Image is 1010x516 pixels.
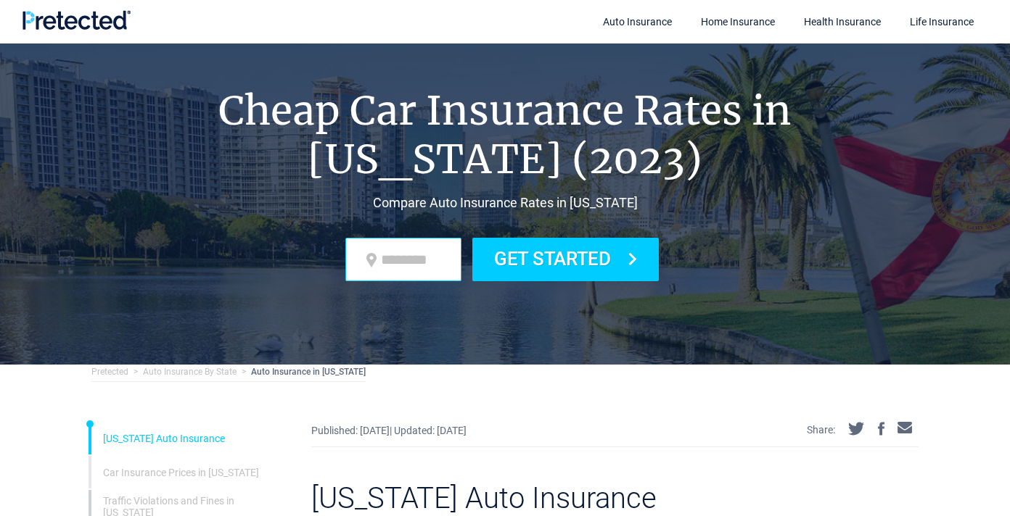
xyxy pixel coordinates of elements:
[91,367,128,377] a: Pretected
[472,238,659,281] button: Get Started
[345,238,461,281] input: zip code
[91,87,919,183] h1: Cheap Car Insurance Rates in [US_STATE] (2023)
[848,422,865,436] img: twitter
[103,467,259,478] a: Car Insurance Prices in [US_STATE]
[390,425,467,436] b: | Updated: [DATE]
[103,433,225,444] a: [US_STATE] Auto Insurance
[91,194,919,212] h2: Compare Auto Insurance Rates in [US_STATE]
[311,425,467,436] span: Published: [DATE]
[251,367,366,377] a: Auto Insurance in [US_STATE]
[878,422,884,436] img: facebook
[311,447,919,515] h3: [US_STATE] Auto Insurance
[143,367,237,377] a: Auto Insurance By State
[807,424,835,436] p: Share:
[22,10,131,30] img: Pretected Logo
